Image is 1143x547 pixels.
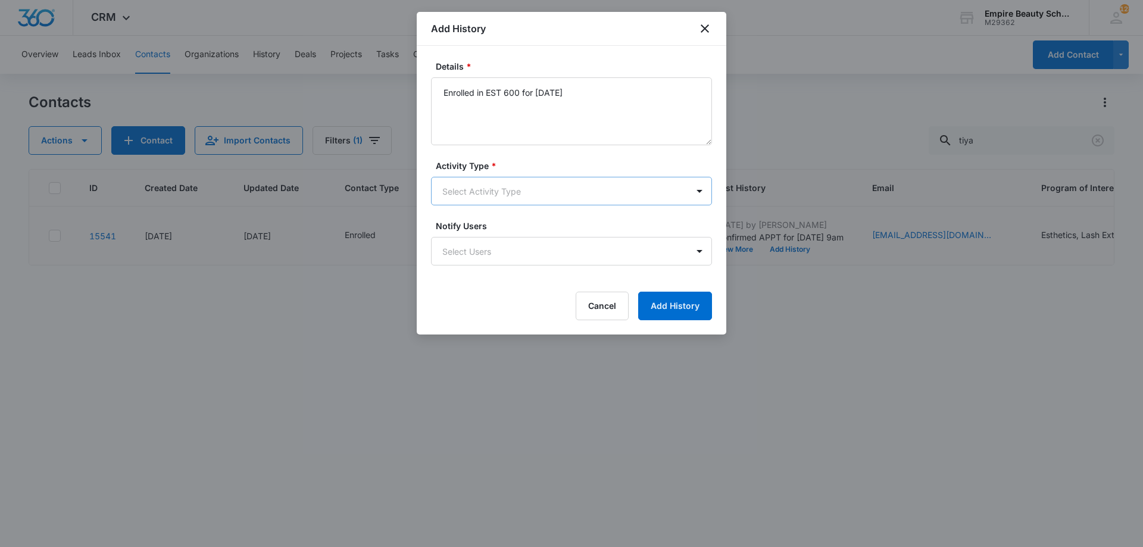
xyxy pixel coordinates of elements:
[576,292,629,320] button: Cancel
[431,21,486,36] h1: Add History
[638,292,712,320] button: Add History
[431,77,712,145] textarea: Enrolled in EST 600 for [DATE]
[436,220,717,232] label: Notify Users
[698,21,712,36] button: close
[436,60,717,73] label: Details
[436,160,717,172] label: Activity Type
